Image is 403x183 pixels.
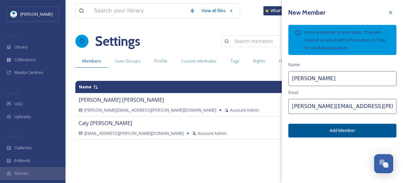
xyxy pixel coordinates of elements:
[91,4,186,18] input: Search your library
[79,96,164,103] span: [PERSON_NAME] [PERSON_NAME]
[79,84,91,90] span: Name
[198,4,237,17] a: View all files
[76,81,283,93] td: Sort descending
[14,157,30,164] span: Embeds
[154,58,167,64] span: Profile
[14,145,32,151] span: Galleries
[305,29,385,51] span: Invite a member to your team. They will receive an email with information on how to set their pas...
[14,69,43,76] span: Media Centres
[263,6,296,15] a: What's New
[7,91,21,96] span: COLLECT
[84,107,216,113] span: [PERSON_NAME][EMAIL_ADDRESS][PERSON_NAME][DOMAIN_NAME]
[7,135,22,139] span: WIDGETS
[181,58,217,64] span: Custom Attributes
[231,35,294,48] input: Search members
[374,154,393,173] button: Open Chat
[198,130,227,137] span: Account Admin
[82,58,101,64] span: Members
[14,101,23,107] span: UGC
[20,11,53,17] span: [PERSON_NAME]
[288,99,396,114] input: Enter their email
[84,130,184,137] span: [EMAIL_ADDRESS][PERSON_NAME][DOMAIN_NAME]
[288,8,325,17] h3: New Member
[288,71,396,86] input: First Last
[14,170,29,176] span: Stories
[230,58,240,64] span: Tags
[14,44,28,50] span: Library
[288,124,396,137] button: Add Member
[230,107,259,113] span: Account Admin
[14,114,31,120] span: Uploads
[288,62,300,68] span: Name
[14,57,36,63] span: Collections
[79,119,132,127] span: Caly [PERSON_NAME]
[115,58,141,64] span: User Groups
[10,11,17,17] img: download.jpeg
[95,31,140,51] h1: Settings
[7,34,18,39] span: MEDIA
[279,58,304,64] span: File Statuses
[253,58,265,64] span: Rights
[288,89,298,96] span: Email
